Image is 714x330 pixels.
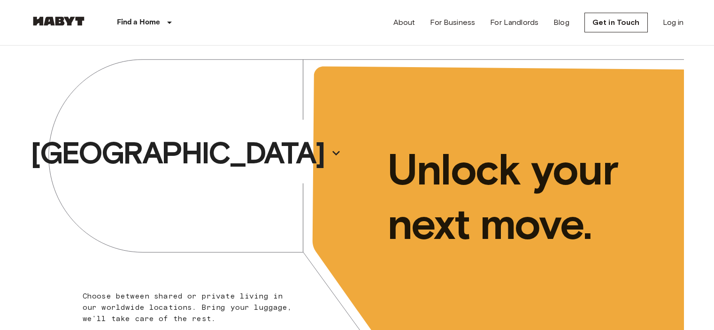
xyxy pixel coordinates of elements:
[31,16,87,26] img: Habyt
[83,291,298,324] p: Choose between shared or private living in our worldwide locations. Bring your luggage, we'll tak...
[31,134,324,172] p: [GEOGRAPHIC_DATA]
[430,17,475,28] a: For Business
[387,142,669,251] p: Unlock your next move.
[553,17,569,28] a: Blog
[663,17,684,28] a: Log in
[584,13,648,32] a: Get in Touch
[490,17,538,28] a: For Landlords
[117,17,161,28] p: Find a Home
[27,131,345,175] button: [GEOGRAPHIC_DATA]
[393,17,415,28] a: About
